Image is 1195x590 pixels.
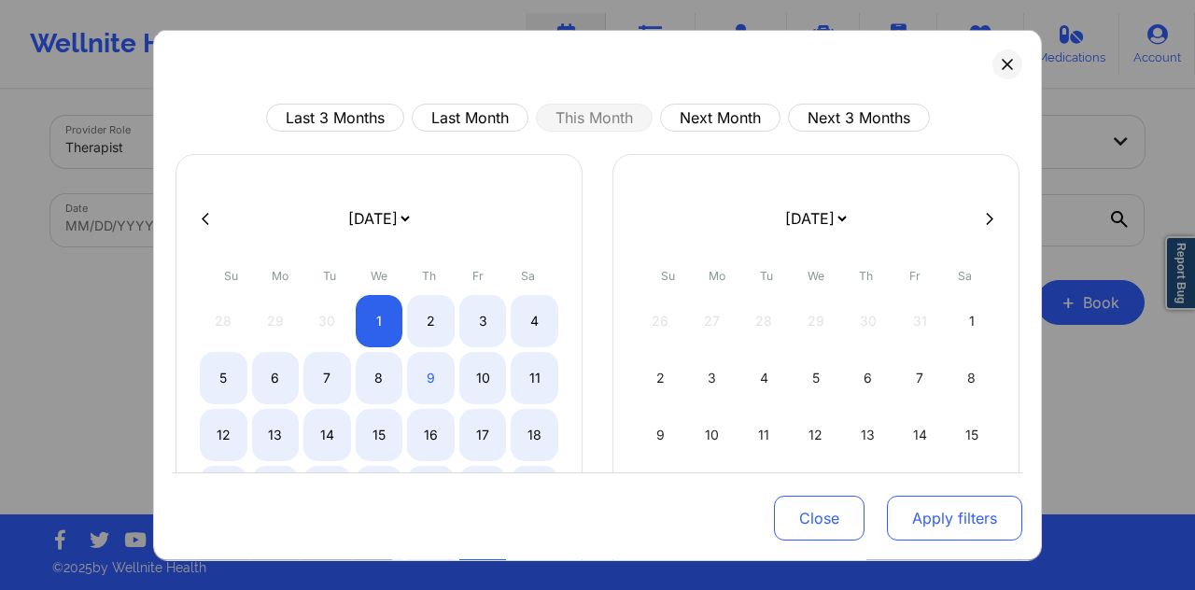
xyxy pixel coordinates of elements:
[407,295,455,347] div: Thu Oct 02 2025
[637,409,684,461] div: Sun Nov 09 2025
[272,269,288,283] abbr: Monday
[266,104,404,132] button: Last 3 Months
[356,352,403,404] div: Wed Oct 08 2025
[788,104,930,132] button: Next 3 Months
[511,466,558,518] div: Sat Oct 25 2025
[844,352,892,404] div: Thu Nov 06 2025
[844,466,892,518] div: Thu Nov 20 2025
[252,409,300,461] div: Mon Oct 13 2025
[459,409,507,461] div: Fri Oct 17 2025
[740,409,788,461] div: Tue Nov 11 2025
[200,352,247,404] div: Sun Oct 05 2025
[511,409,558,461] div: Sat Oct 18 2025
[793,409,840,461] div: Wed Nov 12 2025
[896,466,944,518] div: Fri Nov 21 2025
[808,269,824,283] abbr: Wednesday
[948,295,995,347] div: Sat Nov 01 2025
[740,466,788,518] div: Tue Nov 18 2025
[356,466,403,518] div: Wed Oct 22 2025
[948,352,995,404] div: Sat Nov 08 2025
[459,466,507,518] div: Fri Oct 24 2025
[760,269,773,283] abbr: Tuesday
[859,269,873,283] abbr: Thursday
[459,352,507,404] div: Fri Oct 10 2025
[740,352,788,404] div: Tue Nov 04 2025
[422,269,436,283] abbr: Thursday
[637,352,684,404] div: Sun Nov 02 2025
[896,409,944,461] div: Fri Nov 14 2025
[472,269,484,283] abbr: Friday
[637,466,684,518] div: Sun Nov 16 2025
[909,269,921,283] abbr: Friday
[252,352,300,404] div: Mon Oct 06 2025
[303,409,351,461] div: Tue Oct 14 2025
[896,352,944,404] div: Fri Nov 07 2025
[660,104,780,132] button: Next Month
[948,409,995,461] div: Sat Nov 15 2025
[958,269,972,283] abbr: Saturday
[844,409,892,461] div: Thu Nov 13 2025
[356,295,403,347] div: Wed Oct 01 2025
[252,466,300,518] div: Mon Oct 20 2025
[536,104,653,132] button: This Month
[661,269,675,283] abbr: Sunday
[793,466,840,518] div: Wed Nov 19 2025
[521,269,535,283] abbr: Saturday
[948,466,995,518] div: Sat Nov 22 2025
[511,295,558,347] div: Sat Oct 04 2025
[412,104,528,132] button: Last Month
[689,466,737,518] div: Mon Nov 17 2025
[793,352,840,404] div: Wed Nov 05 2025
[303,466,351,518] div: Tue Oct 21 2025
[356,409,403,461] div: Wed Oct 15 2025
[407,352,455,404] div: Thu Oct 09 2025
[200,409,247,461] div: Sun Oct 12 2025
[407,409,455,461] div: Thu Oct 16 2025
[323,269,336,283] abbr: Tuesday
[407,466,455,518] div: Thu Oct 23 2025
[371,269,387,283] abbr: Wednesday
[303,352,351,404] div: Tue Oct 07 2025
[887,496,1022,541] button: Apply filters
[459,295,507,347] div: Fri Oct 03 2025
[224,269,238,283] abbr: Sunday
[689,352,737,404] div: Mon Nov 03 2025
[200,466,247,518] div: Sun Oct 19 2025
[774,496,865,541] button: Close
[689,409,737,461] div: Mon Nov 10 2025
[511,352,558,404] div: Sat Oct 11 2025
[709,269,725,283] abbr: Monday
